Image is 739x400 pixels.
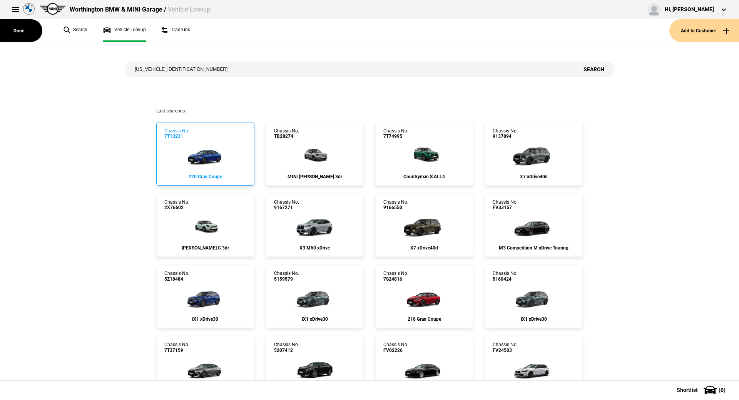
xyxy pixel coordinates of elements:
[574,62,614,77] button: Search
[164,342,189,353] div: Chassis No.
[383,134,408,139] span: 7T74995
[383,128,408,139] div: Chassis No.
[161,19,190,42] a: Trade ins
[164,205,189,210] span: 2X76602
[508,211,559,241] img: cosySec
[508,139,559,170] img: cosySec
[493,134,518,139] span: 9137894
[125,62,574,77] input: Enter vehicle chassis number or other identifier.
[164,128,189,139] div: Chassis No.
[493,342,518,353] div: Chassis No.
[508,353,559,384] img: cosySec
[274,134,299,139] span: TB28274
[274,174,356,179] div: MINI [PERSON_NAME] 3dr
[383,276,408,282] span: 7S24816
[289,353,340,384] img: cosySec
[383,348,408,353] span: FV02226
[274,245,356,251] div: X3 M50 xDrive
[383,199,408,211] div: Chassis No.
[294,139,335,170] img: cosySec
[493,128,518,139] div: Chassis No.
[383,342,408,353] div: Chassis No.
[383,316,465,322] div: 218 Gran Coupe
[399,211,450,241] img: cosySec
[493,348,518,353] span: FV24503
[493,245,574,251] div: M3 Competition M xDrive Touring
[274,271,299,282] div: Chassis No.
[665,380,739,400] button: Shortlist(0)
[383,271,408,282] div: Chassis No.
[180,139,231,170] img: cosySec
[274,316,356,322] div: iX1 xDrive30
[274,199,299,211] div: Chassis No.
[404,139,445,170] img: cosySec
[164,134,189,139] span: 7T13231
[70,5,210,14] div: Worthington BMW & MINI Garage /
[164,271,189,282] div: Chassis No.
[493,271,518,282] div: Chassis No.
[40,3,66,15] img: mini.png
[103,19,146,42] a: Vehicle Lookup
[156,108,186,114] span: Last searches:
[164,174,246,179] div: 220 Gran Coupe
[274,342,299,353] div: Chassis No.
[274,128,299,139] div: Chassis No.
[669,19,739,42] button: Add to Customer
[164,276,189,282] span: 5Z18484
[399,353,450,384] img: cosySec
[164,348,189,353] span: 7T37159
[289,282,340,313] img: cosySec
[289,211,340,241] img: cosySec
[180,353,231,384] img: cosySec
[64,19,87,42] a: Search
[164,316,246,322] div: iX1 xDrive30
[508,282,559,313] img: cosySec
[274,348,299,353] span: 5207412
[493,276,518,282] span: 5160424
[274,205,299,210] span: 9167271
[185,211,226,241] img: cosySec
[493,205,518,210] span: FV33157
[383,245,465,251] div: X7 xDrive40d
[719,387,726,393] span: ( 0 )
[383,174,465,179] div: Countryman S ALL4
[665,6,714,13] div: Hi, [PERSON_NAME]
[399,282,450,313] img: cosySec
[168,6,210,13] span: Vehicle Lookup
[677,387,698,393] span: Shortlist
[274,276,299,282] span: 5159579
[493,316,574,322] div: iX1 xDrive30
[493,174,574,179] div: X7 xDrive40d
[23,3,35,15] img: bmw.png
[383,205,408,210] span: 9166550
[493,199,518,211] div: Chassis No.
[180,282,231,313] img: cosySec
[164,245,246,251] div: [PERSON_NAME] C 3dr
[164,199,189,211] div: Chassis No.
